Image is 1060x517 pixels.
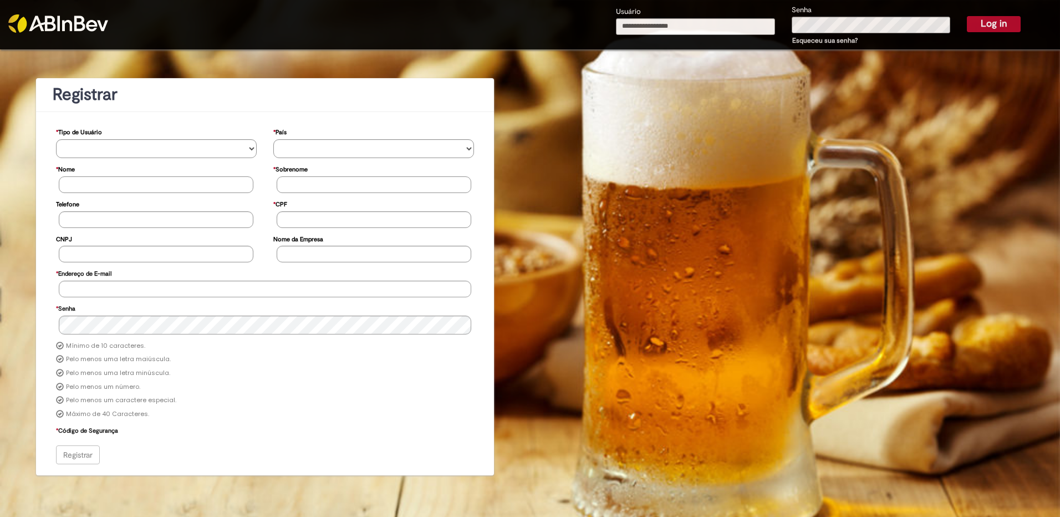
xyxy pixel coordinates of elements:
label: Senha [792,5,812,16]
img: ABInbev-white.png [8,14,108,33]
label: Endereço de E-mail [56,265,111,281]
label: Usuário [616,7,641,17]
label: Máximo de 40 Caracteres. [66,410,149,419]
label: Nome [56,160,75,176]
label: Telefone [56,195,79,211]
label: Mínimo de 10 caracteres. [66,342,145,351]
label: Código de Segurança [56,422,118,438]
label: Sobrenome [273,160,308,176]
label: Senha [56,300,75,316]
label: Pelo menos uma letra maiúscula. [66,355,171,364]
label: Pelo menos um caractere especial. [66,396,176,405]
label: CPF [273,195,287,211]
label: País [273,123,287,139]
h1: Registrar [53,85,477,104]
label: Pelo menos uma letra minúscula. [66,369,170,378]
label: CNPJ [56,230,72,246]
label: Nome da Empresa [273,230,323,246]
button: Log in [967,16,1021,32]
label: Pelo menos um número. [66,383,140,392]
a: Esqueceu sua senha? [792,36,858,45]
label: Tipo de Usuário [56,123,102,139]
